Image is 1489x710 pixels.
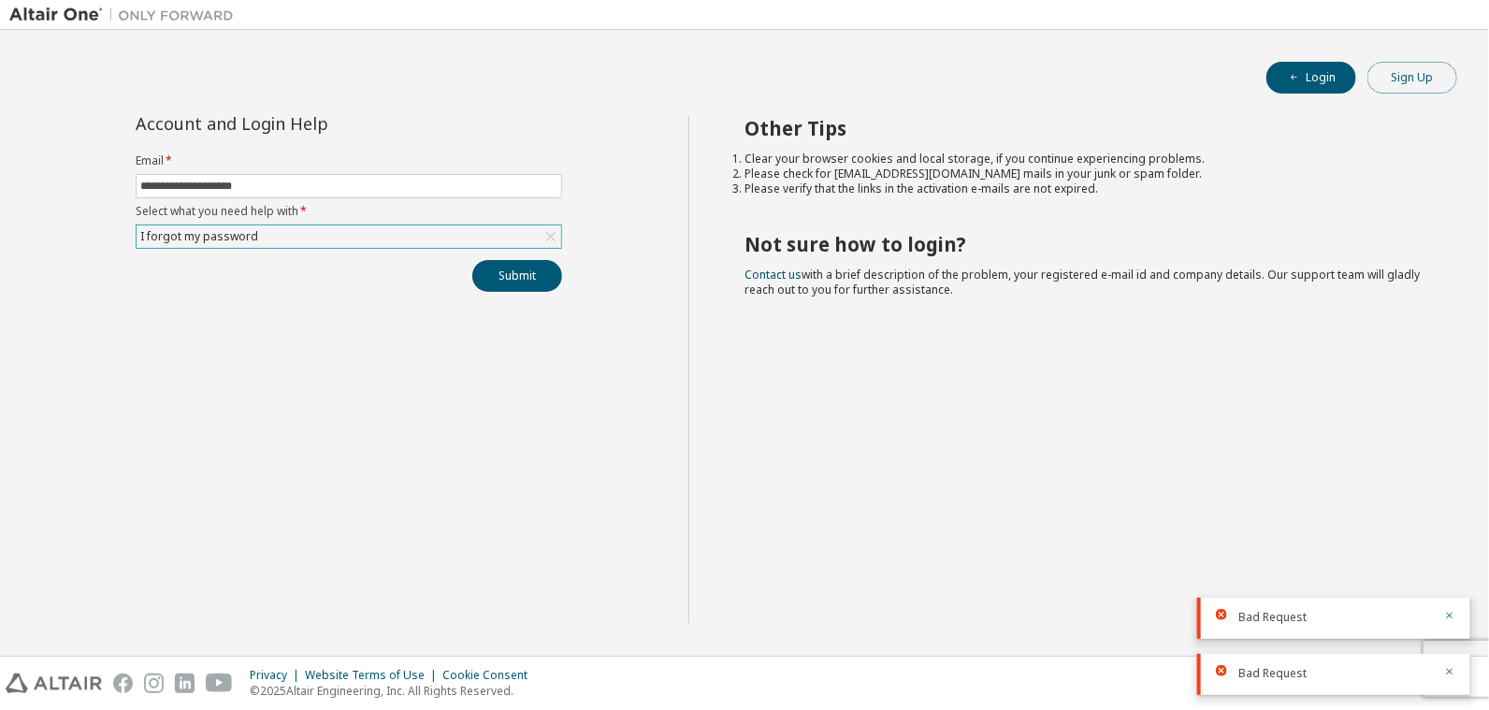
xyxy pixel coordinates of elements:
div: Website Terms of Use [305,668,442,683]
label: Select what you need help with [136,204,562,219]
li: Please verify that the links in the activation e-mails are not expired. [745,181,1424,196]
div: I forgot my password [137,226,261,247]
img: youtube.svg [206,674,233,693]
img: altair_logo.svg [6,674,102,693]
label: Email [136,153,562,168]
li: Clear your browser cookies and local storage, if you continue experiencing problems. [745,152,1424,167]
span: with a brief description of the problem, your registered e-mail id and company details. Our suppo... [745,267,1421,297]
div: Cookie Consent [442,668,539,683]
li: Please check for [EMAIL_ADDRESS][DOMAIN_NAME] mails in your junk or spam folder. [745,167,1424,181]
button: Login [1266,62,1356,94]
a: Contact us [745,267,802,283]
span: Bad Request [1238,666,1307,681]
div: I forgot my password [137,225,561,248]
h2: Not sure how to login? [745,232,1424,256]
img: instagram.svg [144,674,164,693]
button: Sign Up [1367,62,1457,94]
div: Account and Login Help [136,116,477,131]
span: Bad Request [1238,610,1307,625]
p: © 2025 Altair Engineering, Inc. All Rights Reserved. [250,683,539,699]
h2: Other Tips [745,116,1424,140]
div: Privacy [250,668,305,683]
img: facebook.svg [113,674,133,693]
img: linkedin.svg [175,674,195,693]
img: Altair One [9,6,243,24]
button: Submit [472,260,562,292]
